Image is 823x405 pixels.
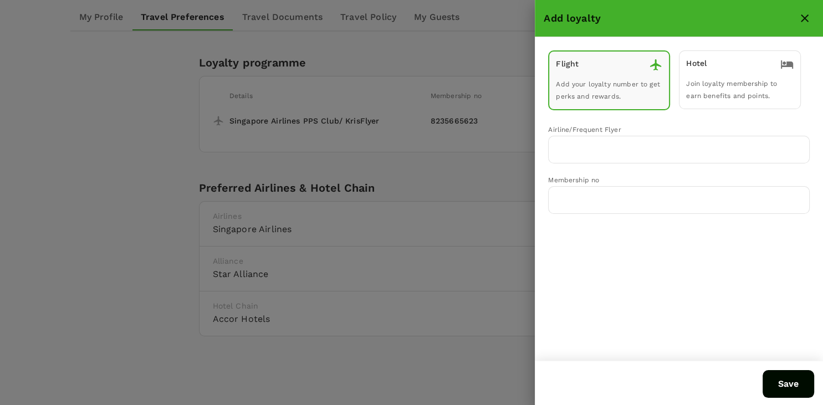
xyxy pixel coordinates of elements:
span: Membership no [548,176,599,184]
button: Save [763,370,814,398]
span: Add your loyalty number to get perks and rewards. [556,80,660,100]
button: close [795,9,814,28]
div: Add loyalty [544,11,795,27]
p: Flight [556,58,579,71]
span: Join loyalty membership to earn benefits and points. [686,80,777,100]
button: Open [804,148,806,150]
span: Airline/Frequent Flyer [548,126,621,134]
p: Hotel [686,58,707,71]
